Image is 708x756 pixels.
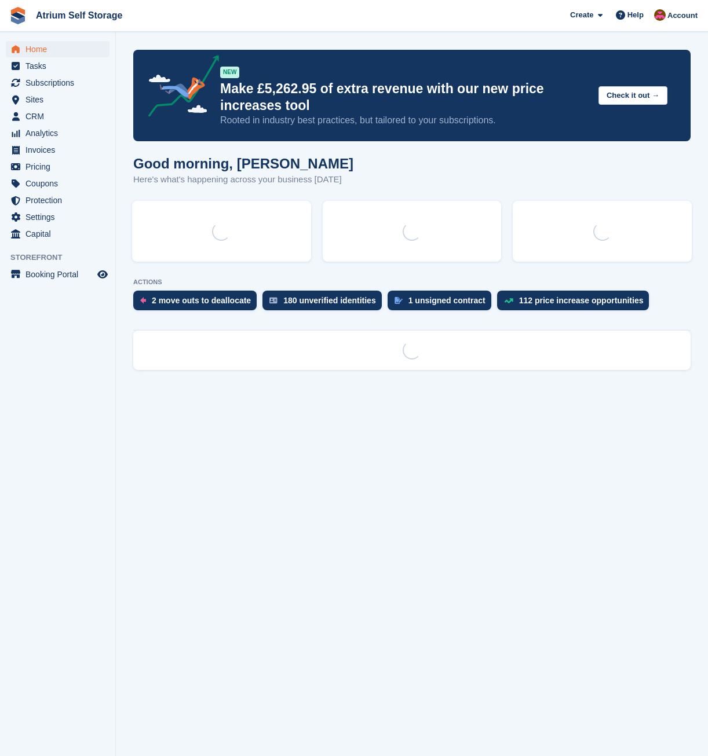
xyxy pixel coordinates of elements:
span: Capital [25,226,95,242]
a: Atrium Self Storage [31,6,127,25]
p: Rooted in industry best practices, but tailored to your subscriptions. [220,114,589,127]
a: menu [6,159,110,175]
a: menu [6,41,110,57]
div: 180 unverified identities [283,296,376,305]
a: menu [6,142,110,158]
span: Settings [25,209,95,225]
span: Invoices [25,142,95,158]
span: Tasks [25,58,95,74]
div: 1 unsigned contract [408,296,486,305]
a: menu [6,91,110,108]
img: verify_identity-adf6edd0f0f0b5bbfe63781bf79b02c33cf7c696d77639b501bdc392416b5a36.svg [269,297,278,304]
img: price-adjustments-announcement-icon-8257ccfd72463d97f412b2fc003d46551f7dbcb40ab6d574587a9cd5c0d94... [138,55,220,121]
img: move_outs_to_deallocate_icon-f764333ba52eb49d3ac5e1228854f67142a1ed5810a6f6cc68b1a99e826820c5.svg [140,297,146,304]
div: 2 move outs to deallocate [152,296,251,305]
a: menu [6,58,110,74]
a: menu [6,266,110,282]
span: Booking Portal [25,266,95,282]
a: 112 price increase opportunities [497,291,655,316]
button: Check it out → [598,86,667,105]
span: Coupons [25,175,95,192]
a: menu [6,192,110,208]
div: NEW [220,67,239,78]
a: menu [6,226,110,242]
p: Make £5,262.95 of extra revenue with our new price increases tool [220,80,589,114]
img: price_increase_opportunities-93ffe204e8149a01c8c9dc8f82e8f89637d9d84a8eef4429ea346261dce0b2c0.svg [504,298,513,303]
span: Create [570,9,593,21]
span: Account [667,10,698,21]
h1: Good morning, [PERSON_NAME] [133,156,353,171]
p: Here's what's happening across your business [DATE] [133,173,353,186]
span: Protection [25,192,95,208]
a: Preview store [96,267,110,281]
img: Mark Rhodes [654,9,666,21]
span: Sites [25,91,95,108]
img: contract_signature_icon-13c848040528278c33f63329250d36e43548de30e8caae1d1a13099fd9432cc5.svg [395,297,403,304]
a: menu [6,108,110,124]
a: menu [6,75,110,91]
div: 112 price increase opportunities [519,296,644,305]
span: Help [627,9,644,21]
img: stora-icon-8386f47178a22dfd0bd8f6a31ec36ba5ce8667c1dd55bd0f319d3a0aa187defe.svg [9,7,27,24]
p: ACTIONS [133,278,691,286]
span: Home [25,41,95,57]
span: CRM [25,108,95,124]
a: 180 unverified identities [262,291,388,316]
a: 2 move outs to deallocate [133,291,262,316]
a: 1 unsigned contract [388,291,497,316]
a: menu [6,209,110,225]
span: Pricing [25,159,95,175]
a: menu [6,125,110,141]
span: Subscriptions [25,75,95,91]
a: menu [6,175,110,192]
span: Analytics [25,125,95,141]
span: Storefront [10,252,115,263]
